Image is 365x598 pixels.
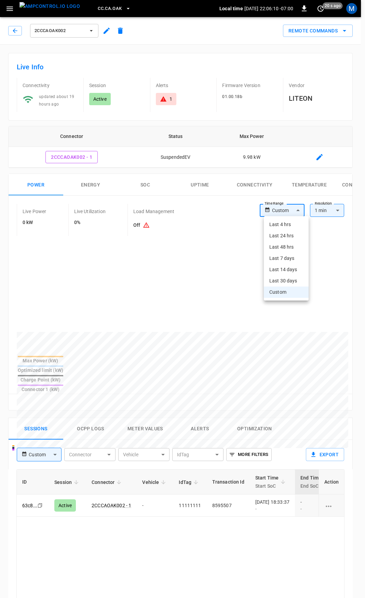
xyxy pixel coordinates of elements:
li: Last 4 hrs [264,219,309,230]
li: Last 48 hrs [264,241,309,253]
li: Custom [264,287,309,298]
li: Last 30 days [264,275,309,287]
li: Last 24 hrs [264,230,309,241]
li: Last 7 days [264,253,309,264]
li: Last 14 days [264,264,309,275]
